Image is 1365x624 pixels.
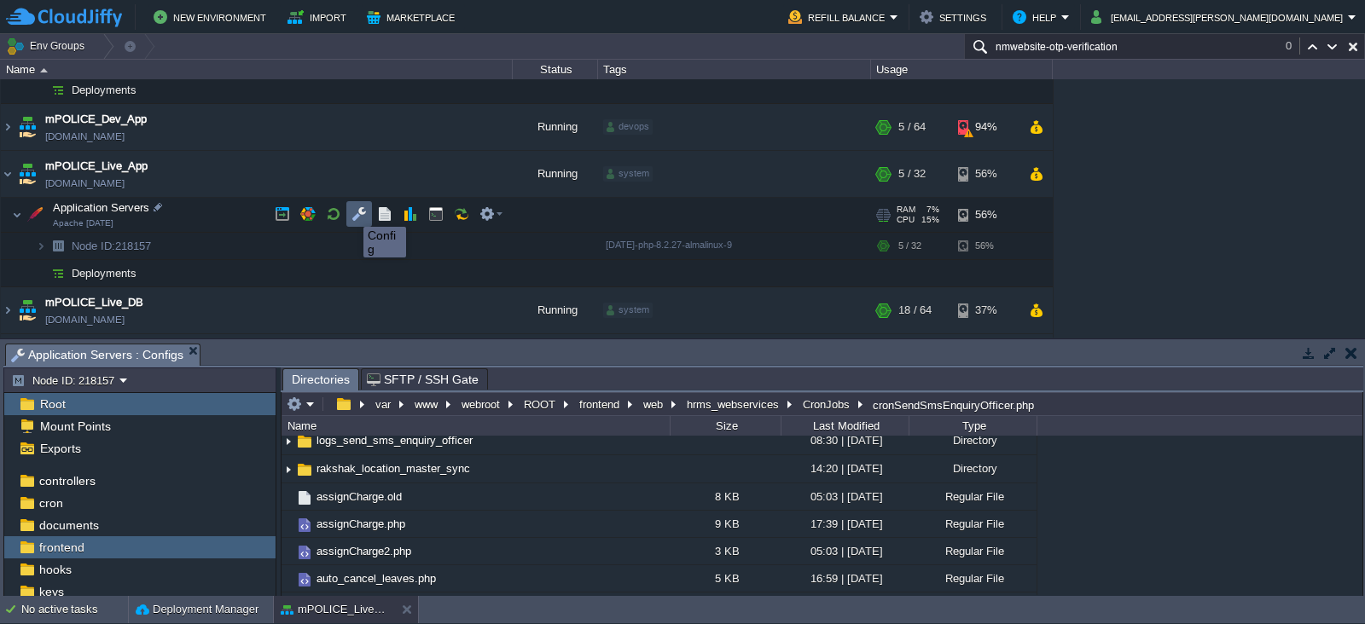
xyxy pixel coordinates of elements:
[412,396,442,412] button: www
[958,287,1014,333] div: 37%
[897,215,915,225] span: CPU
[513,151,598,197] div: Running
[958,151,1014,197] div: 56%
[37,396,68,412] a: Root
[909,565,1037,592] div: Regular File
[513,334,598,380] div: Running
[11,344,183,366] span: Application Servers : Configs
[70,266,139,280] a: Deployments
[459,396,504,412] button: webroot
[1,287,15,333] img: AMDAwAAAACH5BAEAAAAALAAAAAABAAEAAAICRAEAOw==
[51,201,152,214] a: Application ServersApache [DATE]
[781,511,909,537] div: 17:39 | [DATE]
[577,396,624,412] button: frontend
[282,592,295,619] img: AMDAwAAAACH5BAEAAAAALAAAAAABAAEAAAICRAEAOw==
[920,7,991,27] button: Settings
[70,239,154,253] span: 218157
[898,287,932,333] div: 18 / 64
[872,60,1052,79] div: Usage
[36,260,46,286] img: AMDAwAAAACH5BAEAAAAALAAAAAABAAEAAAICRAEAOw==
[23,198,47,232] img: AMDAwAAAACH5BAEAAAAALAAAAAABAAEAAAICRAEAOw==
[40,68,48,72] img: AMDAwAAAACH5BAEAAAAALAAAAAABAAEAAAICRAEAOw==
[788,7,890,27] button: Refill Balance
[1091,7,1348,27] button: [EMAIL_ADDRESS][PERSON_NAME][DOMAIN_NAME]
[70,239,154,253] a: Node ID:218157
[15,287,39,333] img: AMDAwAAAACH5BAEAAAAALAAAAAABAAEAAAICRAEAOw==
[1,334,15,380] img: AMDAwAAAACH5BAEAAAAALAAAAAABAAEAAAICRAEAOw==
[314,517,408,531] span: assignCharge.php
[958,233,1014,259] div: 56%
[670,565,781,592] div: 5 KB
[781,427,909,454] div: 08:30 | [DATE]
[898,334,926,380] div: 9 / 32
[45,158,148,175] span: mPOLICE_Live_App
[295,432,314,451] img: AMDAwAAAACH5BAEAAAAALAAAAAABAAEAAAICRAEAOw==
[898,151,926,197] div: 5 / 32
[36,584,67,599] a: keys
[15,334,39,380] img: AMDAwAAAACH5BAEAAAAALAAAAAABAAEAAAICRAEAOw==
[11,373,119,388] button: Node ID: 218157
[36,77,46,103] img: AMDAwAAAACH5BAEAAAAALAAAAAABAAEAAAICRAEAOw==
[282,483,295,510] img: AMDAwAAAACH5BAEAAAAALAAAAAABAAEAAAICRAEAOw==
[606,240,732,250] span: [DATE]-php-8.2.27-almalinux-9
[36,473,98,488] a: controllers
[958,198,1014,232] div: 56%
[1,151,15,197] img: AMDAwAAAACH5BAEAAAAALAAAAAABAAEAAAICRAEAOw==
[922,205,939,215] span: 7%
[295,516,314,534] img: AMDAwAAAACH5BAEAAAAALAAAAAABAAEAAAICRAEAOw==
[514,60,597,79] div: Status
[670,511,781,537] div: 9 KB
[641,396,667,412] button: web
[12,198,22,232] img: AMDAwAAAACH5BAEAAAAALAAAAAABAAEAAAICRAEAOw==
[781,565,909,592] div: 16:59 | [DATE]
[36,540,87,555] span: frontend
[910,416,1037,436] div: Type
[670,483,781,510] div: 8 KB
[781,592,909,619] div: 05:03 | [DATE]
[36,562,74,577] a: hooks
[36,517,102,533] span: documents
[909,427,1037,454] div: Directory
[314,433,475,448] span: logs_send_sms_enquiry_officer
[670,538,781,564] div: 3 KB
[15,151,39,197] img: AMDAwAAAACH5BAEAAAAALAAAAAABAAEAAAICRAEAOw==
[314,544,414,558] a: assignCharge2.php
[521,396,560,412] button: ROOT
[1286,38,1300,55] div: 0
[909,483,1037,510] div: Regular File
[45,175,125,192] a: [DOMAIN_NAME]
[46,233,70,259] img: AMDAwAAAACH5BAEAAAAALAAAAAABAAEAAAICRAEAOw==
[282,428,295,454] img: AMDAwAAAACH5BAEAAAAALAAAAAABAAEAAAICRAEAOw==
[6,34,90,58] button: Env Groups
[70,83,139,97] a: Deployments
[36,495,66,511] a: cron
[314,489,404,504] a: assignCharge.old
[513,287,598,333] div: Running
[373,396,395,412] button: var
[282,565,295,592] img: AMDAwAAAACH5BAEAAAAALAAAAAABAAEAAAICRAEAOw==
[37,441,84,456] a: Exports
[46,77,70,103] img: AMDAwAAAACH5BAEAAAAALAAAAAABAAEAAAICRAEAOw==
[288,7,351,27] button: Import
[45,111,147,128] a: mPOLICE_Dev_App
[782,416,909,436] div: Last Modified
[282,538,295,564] img: AMDAwAAAACH5BAEAAAAALAAAAAABAAEAAAICRAEAOw==
[909,592,1037,619] div: Regular File
[2,60,512,79] div: Name
[603,303,653,318] div: system
[282,392,1362,416] input: Click to enter the path
[314,571,439,586] a: auto_cancel_leaves.php
[282,456,295,482] img: AMDAwAAAACH5BAEAAAAALAAAAAABAAEAAAICRAEAOw==
[136,601,258,618] button: Deployment Manager
[898,233,921,259] div: 5 / 32
[684,396,783,412] button: hrms_webservices
[314,461,473,476] a: rakshak_location_master_sync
